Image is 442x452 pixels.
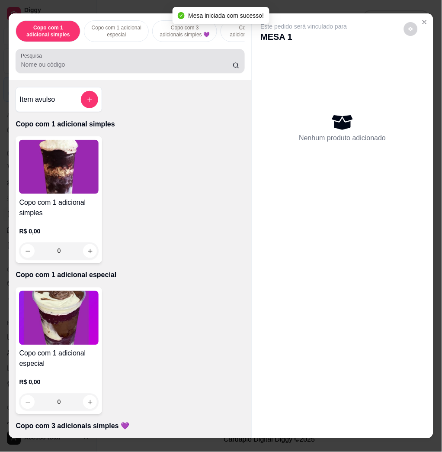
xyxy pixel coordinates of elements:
p: R$ 0,00 [19,227,99,236]
h4: Item avulso [19,94,55,105]
img: product-image [19,291,99,345]
p: Copo com 1 adicional simples [16,119,244,129]
img: product-image [19,140,99,194]
p: Este pedido será vinculado para [261,22,347,31]
input: Pesquisa [21,60,233,69]
p: R$ 0,00 [19,378,99,387]
span: check-circle [178,12,185,19]
p: Nenhum produto adicionado [299,133,386,143]
button: decrease-product-quantity [404,22,418,36]
label: Pesquisa [21,52,45,59]
h4: Copo com 1 adicional simples [19,197,99,218]
p: Copo com 1 adicional simples [23,24,73,38]
p: MESA 1 [261,31,347,43]
button: add-separate-item [81,91,98,108]
span: Mesa iniciada com sucesso! [188,12,264,19]
p: Copo com 1 adicional especial [16,270,244,281]
h4: Copo com 1 adicional especial [19,349,99,369]
p: Copo com 2 adicionais simples e 1 especial💜 [228,24,278,38]
p: Copo com 3 adicionais simples 💜 [16,421,244,432]
p: Copo com 1 adicional especial [91,24,141,38]
button: Close [418,15,432,29]
p: Copo com 3 adicionais simples 💜 [160,24,210,38]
